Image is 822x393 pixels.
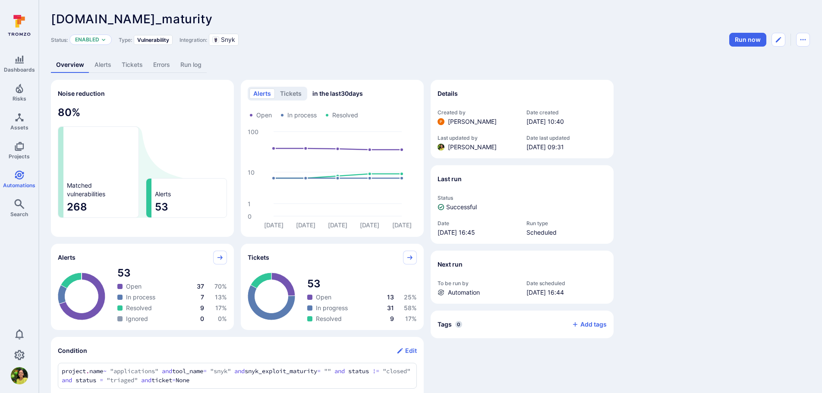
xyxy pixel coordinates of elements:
span: [DATE] 16:45 [438,228,518,237]
span: Status: [51,37,68,43]
h2: Next run [438,260,463,269]
span: 0 [200,315,204,322]
button: tickets [276,88,305,99]
span: Open [126,282,142,291]
div: Bhavana Paturi [11,367,28,384]
span: Created by [438,109,518,116]
div: Peter Baker [438,118,444,125]
span: 31 [387,304,394,311]
span: total [307,277,417,291]
section: Next run widget [431,251,614,304]
span: 13 [387,293,394,301]
span: Resolved [126,304,152,312]
span: Dashboards [4,66,35,73]
span: Open [256,111,272,119]
img: ACg8ocICMCW9Gtmm-eRbQDunRucU07-w0qv-2qX63v-oG-s=s96-c [438,118,444,125]
a: Errors [148,57,175,73]
span: To be run by [438,280,518,286]
button: Run automation [729,33,766,47]
button: Expand dropdown [101,37,106,42]
text: [DATE] [392,221,412,229]
span: 0 % [218,315,227,322]
span: Open [316,293,331,302]
img: ALm5wu2BjeO2WWyjViG-tix_7nG5hBAH0PhfaePoDigw=s96-c [438,144,444,151]
h2: Tags [438,320,452,329]
span: 17 % [405,315,417,322]
textarea: Add condition [62,367,413,385]
text: [DATE] [360,221,379,229]
span: Automations [3,182,35,189]
text: [DATE] [328,221,347,229]
span: 53 [155,200,223,214]
span: total [117,266,227,280]
section: Last run widget [431,165,614,244]
span: Matched vulnerabilities [67,181,105,198]
span: Search [10,211,28,217]
span: 9 [200,304,204,311]
span: Date [438,220,518,226]
button: Enabled [75,36,99,43]
div: Alerts pie widget [51,244,234,330]
span: 0 [455,321,462,328]
span: 268 [67,200,135,214]
span: 13 % [215,293,227,301]
a: Run log [175,57,207,73]
span: [DATE] 09:31 [526,143,607,151]
span: Date last updated [526,135,607,141]
span: 25 % [404,293,417,301]
span: In process [126,293,155,302]
span: Type: [119,37,132,43]
span: Status [438,195,607,201]
span: Alerts [155,190,171,198]
span: Resolved [332,111,358,119]
h2: Details [438,89,458,98]
span: Date scheduled [526,280,607,286]
text: 0 [248,213,252,220]
span: 70 % [214,283,227,290]
span: 80 % [58,106,227,119]
span: Resolved [316,314,342,323]
a: Tickets [117,57,148,73]
span: Snyk [221,35,235,44]
text: [DATE] [296,221,315,229]
button: Edit automation [772,33,785,47]
div: Bhavana Paturi [438,144,444,151]
span: In progress [316,304,348,312]
span: [DATE] 16:44 [526,288,607,297]
span: [DOMAIN_NAME]_maturity [51,12,212,26]
div: Tickets pie widget [241,244,424,330]
section: Details widget [431,80,614,158]
span: Run type [526,220,607,226]
text: 100 [248,128,258,135]
span: In process [287,111,317,119]
h2: Condition [58,346,87,355]
div: Alerts/Tickets trend [241,80,424,237]
button: Automation menu [796,33,810,47]
img: ALm5wu2BjeO2WWyjViG-tix_7nG5hBAH0PhfaePoDigw=s96-c [11,367,28,384]
span: [PERSON_NAME] [448,117,497,126]
span: in the last 30 days [312,89,363,98]
h2: Last run [438,175,462,183]
span: Integration: [180,37,207,43]
span: [DATE] 10:40 [526,117,607,126]
button: Add tags [565,318,607,331]
span: 37 [197,283,204,290]
a: Alerts [89,57,117,73]
span: Scheduled [526,228,607,237]
span: Last updated by [438,135,518,141]
span: Noise reduction [58,90,105,97]
span: 58 % [404,304,417,311]
button: alerts [249,88,275,99]
div: Collapse tags [431,311,614,338]
button: Edit [397,344,417,358]
span: [PERSON_NAME] [448,143,497,151]
span: 9 [390,315,394,322]
span: Automation [448,288,480,297]
span: Projects [9,153,30,160]
span: Successful [446,203,477,211]
span: 17 % [215,304,227,311]
span: Ignored [126,314,148,323]
div: Automation tabs [51,57,810,73]
a: Overview [51,57,89,73]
